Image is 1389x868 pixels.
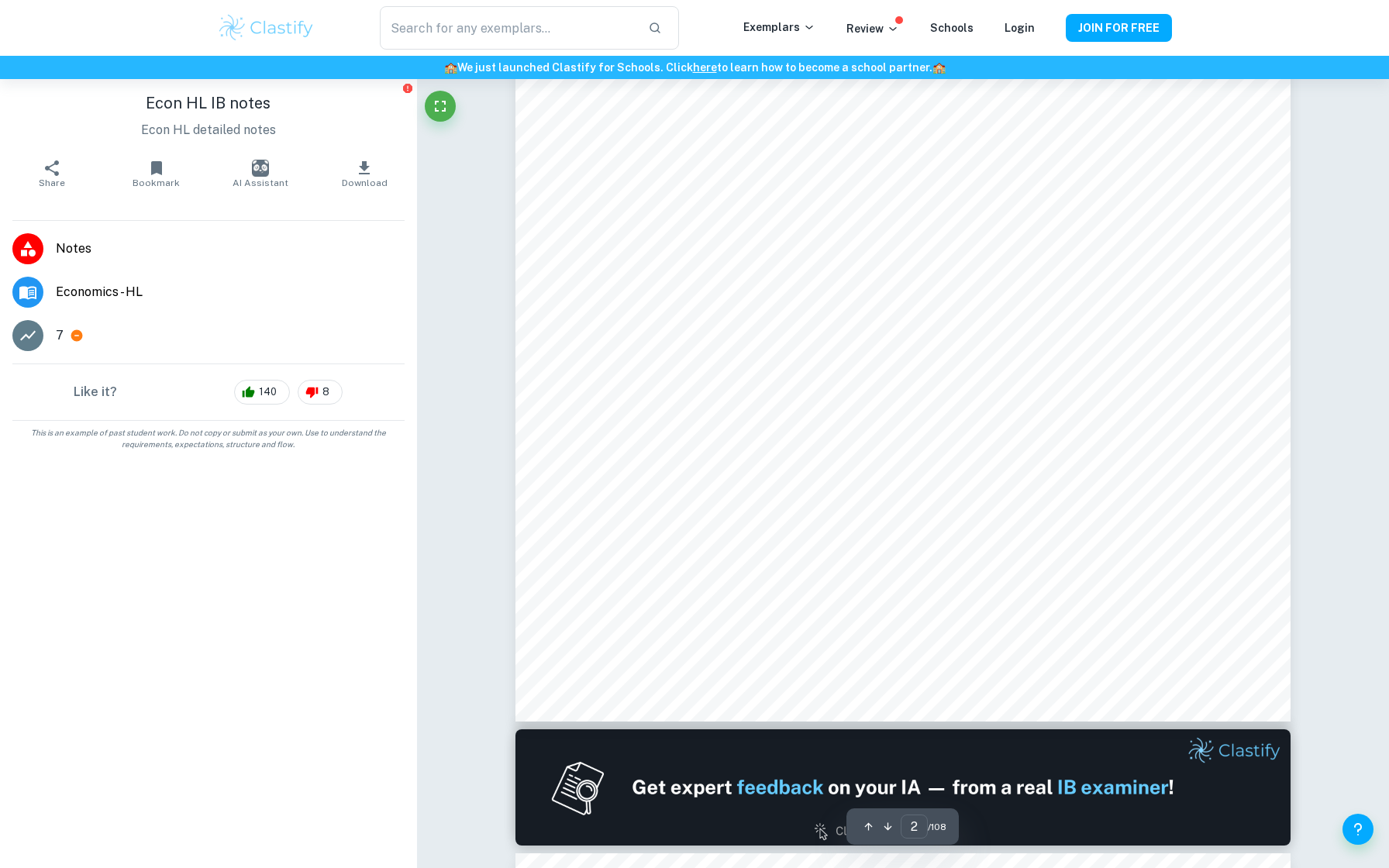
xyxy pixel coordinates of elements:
[217,12,315,43] img: Clastify logo
[12,121,405,139] p: Econ HL detailed notes
[252,160,269,177] img: AI Assistant
[444,61,457,74] span: 🏫
[314,384,338,400] span: 8
[133,177,180,188] span: Bookmark
[693,61,717,74] a: here
[104,152,208,195] button: Bookmark
[56,239,405,258] span: Notes
[3,59,1386,76] h6: We just launched Clastify for Schools. Click to learn how to become a school partner.
[39,177,65,188] span: Share
[209,152,312,195] button: AI Assistant
[515,729,1291,846] img: Ad
[250,384,285,400] span: 140
[930,22,974,34] a: Schools
[298,380,343,405] div: 8
[928,820,946,834] span: / 108
[380,6,636,50] input: Search for any exemplars...
[342,177,388,188] span: Download
[743,19,815,36] p: Exemplars
[425,91,456,122] button: Fullscreen
[1005,22,1035,34] a: Login
[56,283,405,301] span: Economics - HL
[56,326,64,345] p: 7
[233,177,288,188] span: AI Assistant
[1066,14,1172,42] button: JOIN FOR FREE
[402,82,414,94] button: Report issue
[74,383,117,401] h6: Like it?
[1342,814,1373,845] button: Help and Feedback
[932,61,946,74] span: 🏫
[312,152,416,195] button: Download
[234,380,290,405] div: 140
[6,427,411,450] span: This is an example of past student work. Do not copy or submit as your own. Use to understand the...
[846,20,899,37] p: Review
[12,91,405,115] h1: Econ HL IB notes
